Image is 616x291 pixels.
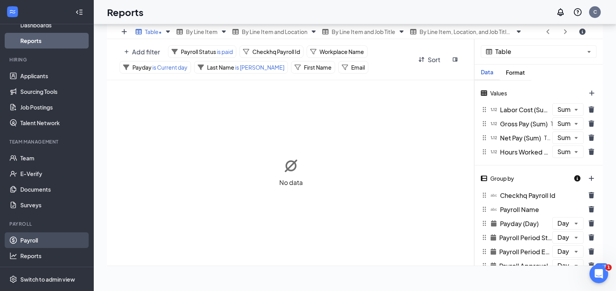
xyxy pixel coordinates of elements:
[120,45,165,58] button: plus icon
[408,25,525,39] div: By Line Item, Location, and Job Title Copy
[540,25,556,38] button: angle-left icon
[495,48,584,55] span: Table
[584,203,599,216] button: trash icon
[20,232,87,248] a: Payroll
[186,28,218,35] span: By Line Item
[107,25,603,39] div: Views
[500,191,555,199] span: Checkhq Payroll Id
[575,25,590,38] button: circle-info icon
[500,69,531,76] div: Format
[20,68,87,84] a: Applicants
[20,99,87,115] a: Job Postings
[414,53,445,66] button: arrow-down-arrow-up icon
[557,106,571,113] span: Sum
[490,90,507,97] span: Values
[320,48,364,55] span: Workplace Name
[20,181,87,197] a: Documents
[207,64,234,71] span: Last Name
[107,5,143,19] h1: Reports
[584,117,599,130] button: trash icon
[605,264,612,271] span: 1
[234,64,284,71] span: is [PERSON_NAME]
[500,205,539,214] span: Payroll Name
[9,8,16,16] svg: WorkstreamLogo
[557,262,571,269] span: Day
[20,17,87,33] a: Dashboards
[279,178,303,187] span: No data
[320,25,408,39] div: By Line Item and Job Title
[593,9,597,15] div: C
[584,217,599,230] button: trash icon
[584,103,599,116] button: trash icon
[351,64,365,71] span: Email
[20,150,87,166] a: Team
[132,48,160,56] span: Add filter
[573,7,582,17] svg: QuestionInfo
[500,148,549,156] span: Hours Worked (Sum)
[20,115,87,131] a: Talent Network
[181,48,216,55] span: Payroll Status
[175,25,230,39] div: By Line Item
[584,145,599,158] button: trash icon
[448,53,462,66] button: sidebar-flip icon
[584,131,599,144] button: trash icon
[9,138,86,145] div: Team Management
[557,220,571,227] span: Day
[500,120,548,128] span: Gross Pay (Sum)
[557,248,571,255] span: Day
[9,56,86,63] div: Hiring
[332,28,395,35] span: By Line Item and Job Title
[134,25,175,39] div: Table•
[499,248,552,256] span: Payroll Period End (Day)
[475,259,552,272] div: Payroll Approval Deadline (Day)
[584,172,599,185] button: plus icon
[557,149,571,155] span: Sum
[551,120,552,127] span: The amount of money employees are paid before taxes and deductions are taken out of their paychec...
[557,25,573,38] button: angle-right icon
[230,25,320,39] div: By Line Item and Location
[20,275,75,283] div: Switch to admin view
[20,248,87,264] a: Reports
[584,259,599,272] button: trash icon
[475,217,552,230] div: Payday (Day)
[116,25,132,38] button: plus icon
[500,134,541,142] span: Net Pay (Sum)
[475,131,552,144] div: Net Pay (Sum)The total amount of net pay earned by the employee for this payroll item. The formul...
[500,106,549,114] span: Labor Cost (Sum)
[500,219,539,228] span: Payday (Day)
[152,64,187,71] span: is Current day
[584,189,599,201] button: trash icon
[132,64,152,71] span: Payday
[304,64,332,71] span: First Name
[145,28,162,35] span: Table •
[589,264,608,283] iframe: Intercom live chat
[20,84,87,99] a: Sourcing Tools
[475,231,552,244] div: Payroll Period Start (Day)
[475,245,552,258] div: Payroll Period End (Day)
[595,263,608,270] div: 1269
[544,134,552,141] span: The total amount of net pay earned by the employee for this payroll item. The formula for net pay...
[475,69,500,75] div: Data
[428,56,440,64] span: Sort
[475,145,552,158] div: Hours Worked (Sum)
[475,103,552,116] div: Labor Cost (Sum)
[9,221,86,227] div: Payroll
[20,197,87,213] a: Surveys
[242,28,307,35] span: By Line Item and Location
[475,203,584,216] div: Payroll Name
[420,28,512,35] span: By Line Item, Location, and Job Title Copy
[216,48,233,55] span: is paid
[252,48,300,55] span: Checkhq Payroll Id
[20,166,87,181] a: E-Verify
[499,262,552,270] span: Payroll Approval Deadline (Day)
[584,87,600,99] button: plus icon
[9,275,17,283] svg: Settings
[557,135,571,141] span: Sum
[475,189,584,202] div: Checkhq Payroll Id
[500,65,531,80] button: Format
[75,8,83,16] svg: Collapse
[475,117,552,130] div: Gross Pay (Sum)The amount of money employees are paid before taxes and deductions are taken out o...
[584,245,599,258] button: trash icon
[475,65,500,80] button: Data
[499,234,552,242] span: Payroll Period Start (Day)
